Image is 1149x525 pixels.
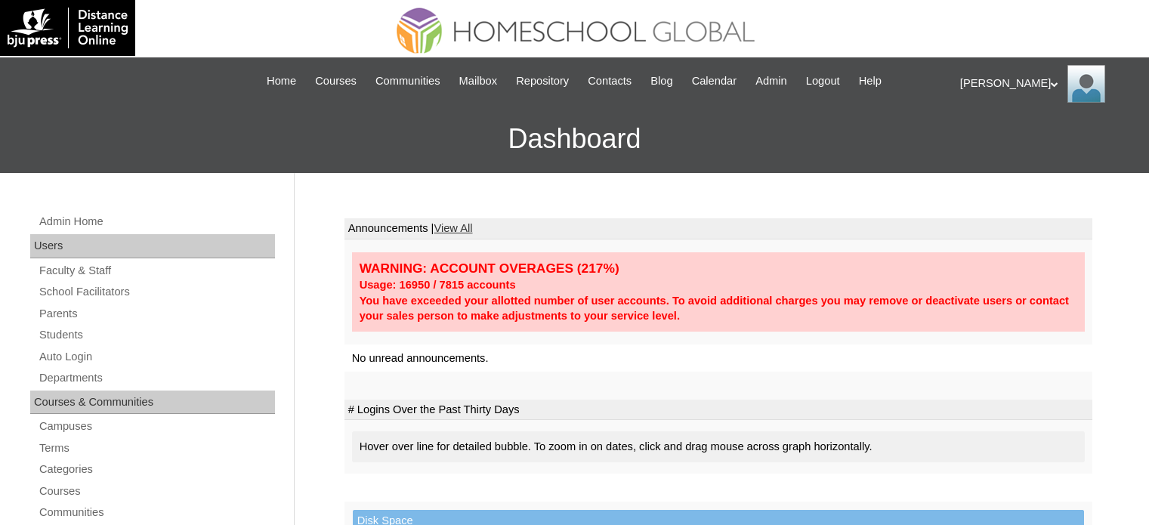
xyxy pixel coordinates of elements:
[516,73,569,90] span: Repository
[38,326,275,344] a: Students
[38,503,275,522] a: Communities
[344,400,1092,421] td: # Logins Over the Past Thirty Days
[452,73,505,90] a: Mailbox
[508,73,576,90] a: Repository
[643,73,680,90] a: Blog
[38,261,275,280] a: Faculty & Staff
[798,73,848,90] a: Logout
[692,73,737,90] span: Calendar
[806,73,840,90] span: Logout
[851,73,889,90] a: Help
[38,482,275,501] a: Courses
[459,73,498,90] span: Mailbox
[650,73,672,90] span: Blog
[360,260,1077,277] div: WARNING: ACCOUNT OVERAGES (217%)
[360,279,516,291] strong: Usage: 16950 / 7815 accounts
[8,105,1141,173] h3: Dashboard
[30,234,275,258] div: Users
[755,73,787,90] span: Admin
[352,431,1085,462] div: Hover over line for detailed bubble. To zoom in on dates, click and drag mouse across graph horiz...
[960,65,1134,103] div: [PERSON_NAME]
[38,460,275,479] a: Categories
[8,8,128,48] img: logo-white.png
[859,73,882,90] span: Help
[588,73,632,90] span: Contacts
[38,347,275,366] a: Auto Login
[38,304,275,323] a: Parents
[748,73,795,90] a: Admin
[1067,65,1105,103] img: Ariane Ebuen
[38,283,275,301] a: School Facilitators
[38,417,275,436] a: Campuses
[684,73,744,90] a: Calendar
[38,212,275,231] a: Admin Home
[344,344,1092,372] td: No unread announcements.
[434,222,472,234] a: View All
[360,293,1077,324] div: You have exceeded your allotted number of user accounts. To avoid additional charges you may remo...
[344,218,1092,239] td: Announcements |
[368,73,448,90] a: Communities
[38,439,275,458] a: Terms
[580,73,639,90] a: Contacts
[375,73,440,90] span: Communities
[315,73,357,90] span: Courses
[267,73,296,90] span: Home
[30,391,275,415] div: Courses & Communities
[307,73,364,90] a: Courses
[259,73,304,90] a: Home
[38,369,275,388] a: Departments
